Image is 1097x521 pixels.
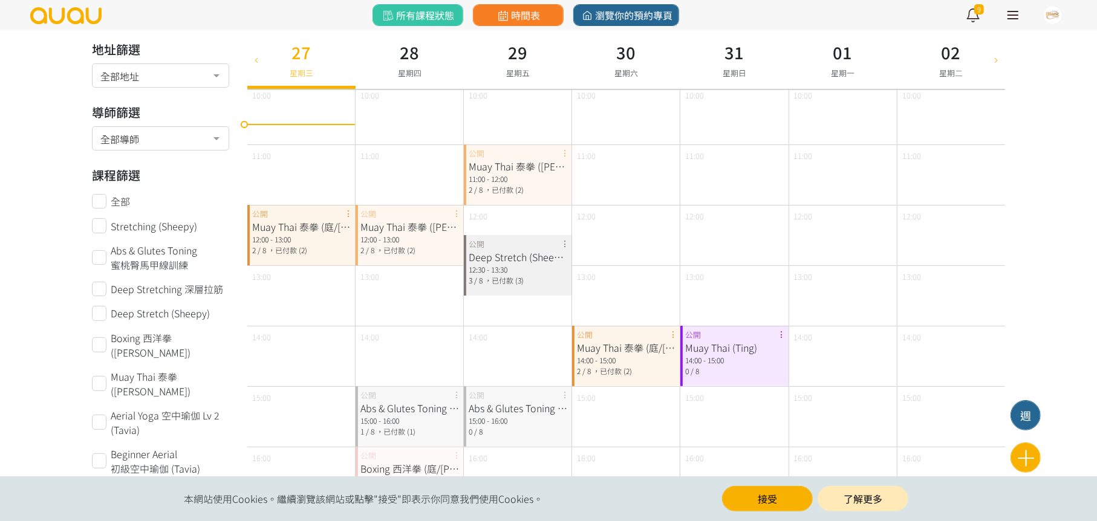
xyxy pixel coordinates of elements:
[506,67,530,79] span: 星期五
[29,7,103,24] img: logo.svg
[902,452,921,464] span: 16:00
[111,447,229,476] span: Beginner Aerial 初級空中瑜伽 (Tavia)
[577,89,596,101] span: 10:00
[794,331,813,343] span: 14:00
[1011,407,1040,424] div: 週
[902,392,921,403] span: 15:00
[577,340,675,355] div: Muay Thai 泰拳 (庭/[PERSON_NAME])
[184,491,543,506] span: 本網站使用Cookies。繼續瀏覽該網站或點擊"接受"即表示你同意我們使用Cookies。
[685,355,784,366] div: 14:00 - 15:00
[111,369,229,398] span: Muay Thai 泰拳 ([PERSON_NAME])
[577,392,596,403] span: 15:00
[685,392,704,403] span: 15:00
[722,486,813,511] button: 接受
[252,331,271,343] span: 14:00
[691,366,699,376] span: / 8
[111,194,130,209] span: 全部
[577,452,596,464] span: 16:00
[473,4,564,26] a: 時間表
[685,366,689,376] span: 0
[593,366,632,376] span: ，已付款 (2)
[111,243,229,272] span: Abs & Glutes Toning 蜜桃臀馬甲線訓練
[577,355,675,366] div: 14:00 - 15:00
[831,67,854,79] span: 星期一
[373,4,463,26] a: 所有課程狀態
[366,426,374,436] span: / 8
[376,426,415,436] span: ，已付款 (1)
[685,271,704,282] span: 13:00
[474,275,483,285] span: / 8
[290,67,313,79] span: 星期三
[360,150,379,161] span: 11:00
[469,264,567,275] div: 12:30 - 13:30
[252,245,256,255] span: 2
[469,452,487,464] span: 16:00
[360,461,459,476] div: Boxing 西洋拳 (庭/[PERSON_NAME])
[902,271,921,282] span: 13:00
[577,150,596,161] span: 11:00
[111,306,210,320] span: Deep Stretch (Sheepy)
[111,408,229,437] span: Aerial Yoga 空中瑜伽 Lv 2 (Tavia)
[469,89,487,101] span: 10:00
[252,219,351,234] div: Muay Thai 泰拳 (庭/[PERSON_NAME])
[469,159,567,173] div: Muay Thai 泰拳 ([PERSON_NAME])
[831,40,854,65] h3: 01
[366,245,374,255] span: / 8
[100,67,221,82] span: 全部地址
[580,8,672,22] span: 瀏覽你的預約專頁
[794,271,813,282] span: 13:00
[469,250,567,264] div: Deep Stretch (Sheepy)
[111,331,229,360] span: Boxing 西洋拳 ([PERSON_NAME])
[469,173,567,184] div: 11:00 - 12:00
[577,366,581,376] span: 2
[723,40,746,65] h3: 31
[794,452,813,464] span: 16:00
[360,331,379,343] span: 14:00
[474,184,483,195] span: / 8
[398,40,422,65] h3: 28
[582,366,591,376] span: / 8
[469,426,472,436] span: 0
[577,271,596,282] span: 13:00
[100,130,221,145] span: 全部導師
[685,340,784,355] div: Muay Thai (Ting)
[252,89,271,101] span: 10:00
[92,40,229,59] h3: 地址篩選
[258,245,266,255] span: / 8
[398,67,422,79] span: 星期四
[902,150,921,161] span: 11:00
[474,426,483,436] span: / 8
[723,67,746,79] span: 星期日
[614,67,638,79] span: 星期六
[360,401,459,415] div: Abs & Glutes Toning 蜜桃臀馬甲線訓練
[818,486,908,511] a: 了解更多
[360,89,379,101] span: 10:00
[469,401,567,415] div: Abs & Glutes Toning 蜜桃臀馬甲線訓練
[360,219,459,234] div: Muay Thai 泰拳 ([PERSON_NAME])
[794,392,813,403] span: 15:00
[92,166,229,184] h3: 課程篩選
[469,415,567,426] div: 15:00 - 16:00
[902,210,921,222] span: 12:00
[360,245,364,255] span: 2
[469,210,487,222] span: 12:00
[939,67,963,79] span: 星期二
[939,40,963,65] h3: 02
[685,89,704,101] span: 10:00
[685,452,704,464] span: 16:00
[469,331,487,343] span: 14:00
[290,40,313,65] h3: 27
[252,452,271,464] span: 16:00
[360,234,459,245] div: 12:00 - 13:00
[268,245,307,255] span: ，已付款 (2)
[902,331,921,343] span: 14:00
[484,184,524,195] span: ，已付款 (2)
[614,40,638,65] h3: 30
[794,89,813,101] span: 10:00
[573,4,679,26] a: 瀏覽你的預約專頁
[484,275,524,285] span: ，已付款 (3)
[252,234,351,245] div: 12:00 - 13:00
[794,210,813,222] span: 12:00
[974,4,984,15] span: 9
[794,150,813,161] span: 11:00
